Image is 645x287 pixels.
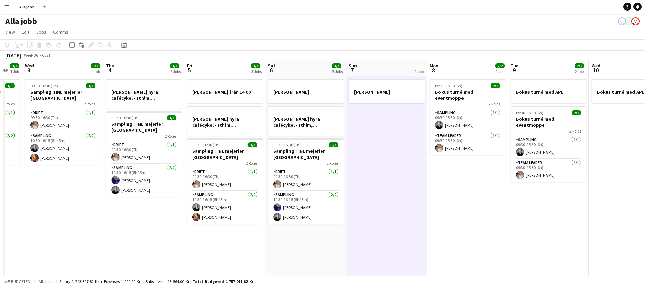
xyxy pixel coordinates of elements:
h1: Alla jobb [5,16,37,26]
a: Comms [50,28,71,37]
app-user-avatar: Emil Hasselberg [631,17,640,25]
div: Salary 1 743 317.82 kr + Expenses 1 090.00 kr + Subsistence 13 564.00 kr = [59,279,253,284]
span: Budgeted [11,279,30,284]
span: Week 36 [22,53,39,58]
span: Comms [53,29,68,35]
a: View [3,28,18,37]
span: Jobs [36,29,46,35]
div: CEST [42,53,51,58]
div: [DATE] [5,52,21,59]
a: Edit [19,28,32,37]
app-user-avatar: Stina Dahl [618,17,626,25]
button: Alla jobb [14,0,40,14]
span: View [5,29,15,35]
span: Edit [22,29,29,35]
app-user-avatar: August Löfgren [625,17,633,25]
button: Budgeted [3,278,31,285]
span: Total Budgeted 1 757 971.82 kr [193,279,253,284]
a: Jobs [34,28,49,37]
span: All jobs [37,279,53,284]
